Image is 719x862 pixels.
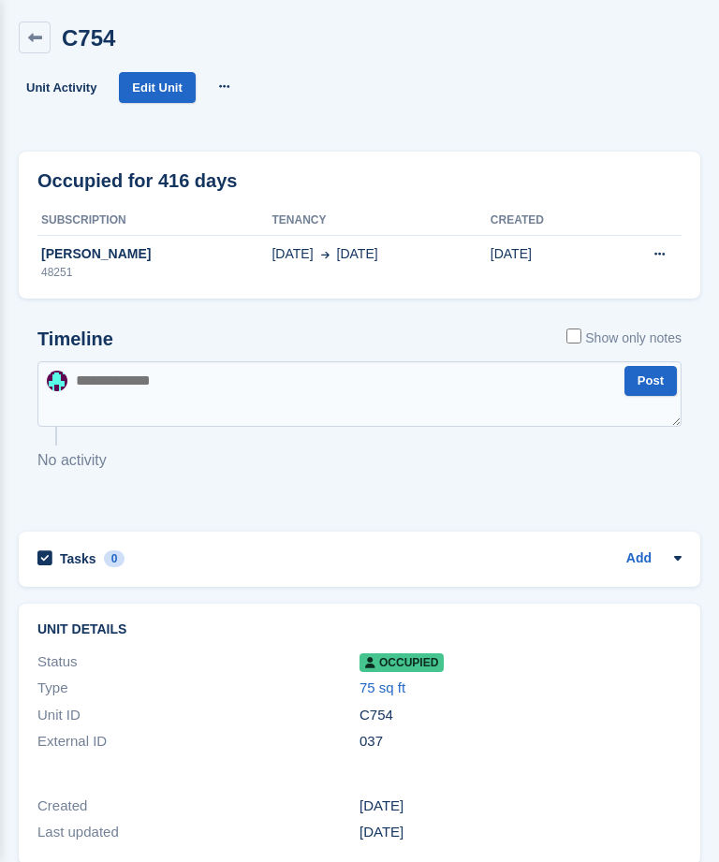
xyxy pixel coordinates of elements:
[37,206,271,236] th: Subscription
[19,72,104,103] a: Unit Activity
[359,822,682,843] div: [DATE]
[359,653,444,672] span: Occupied
[337,244,378,264] span: [DATE]
[37,622,682,637] h2: Unit details
[37,167,237,195] h2: Occupied for 416 days
[359,731,682,752] div: 037
[271,206,490,236] th: Tenancy
[491,235,601,291] td: [DATE]
[624,366,677,397] button: Post
[60,550,96,567] h2: Tasks
[47,371,67,391] img: Simon Gardner
[37,264,271,281] div: 48251
[37,796,359,817] div: Created
[119,72,195,103] a: Edit Unit
[37,678,359,699] div: Type
[566,329,682,348] label: Show only notes
[62,25,115,51] h2: C754
[37,449,682,472] p: No activity
[37,329,113,350] h2: Timeline
[491,206,601,236] th: Created
[566,329,581,343] input: Show only notes
[104,550,125,567] div: 0
[37,244,271,264] div: [PERSON_NAME]
[37,651,359,673] div: Status
[37,731,359,752] div: External ID
[359,796,682,817] div: [DATE]
[626,548,652,570] a: Add
[359,705,682,726] div: C754
[359,679,405,695] a: 75 sq ft
[271,244,313,264] span: [DATE]
[37,822,359,843] div: Last updated
[37,705,359,726] div: Unit ID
